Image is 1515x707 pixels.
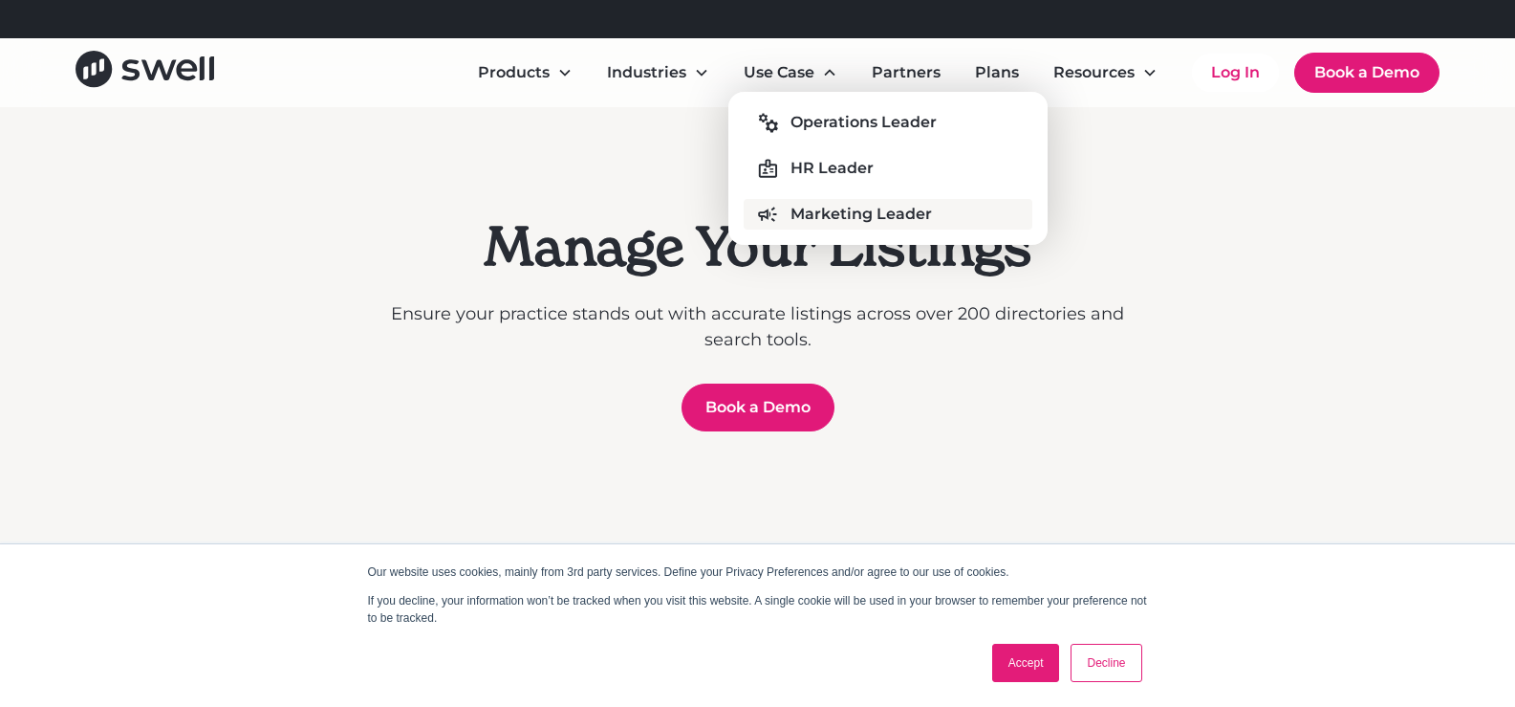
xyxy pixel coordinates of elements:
div: Products [478,61,550,84]
div: Resources [1053,61,1135,84]
a: Decline [1071,644,1141,682]
nav: Use Case [728,92,1048,245]
a: HR Leader [744,153,1032,184]
a: Log In [1192,54,1279,92]
div: HR Leader [790,157,874,180]
div: Industries [607,61,686,84]
div: Industries [592,54,725,92]
a: Plans [960,54,1034,92]
div: Use Case [728,54,853,92]
div: Use Case [744,61,814,84]
a: Book a Demo [682,384,834,431]
p: Our website uses cookies, mainly from 3rd party services. Define your Privacy Preferences and/or ... [368,563,1148,581]
a: Marketing Leader [744,199,1032,230]
a: Book a Demo [1294,53,1439,93]
div: Marketing Leader [790,203,932,226]
a: Operations Leader [744,107,1032,138]
div: Operations Leader [790,111,937,134]
div: Products [463,54,588,92]
p: Ensure your practice stands out with accurate listings across over 200 directories and search tools. [391,301,1125,353]
p: If you decline, your information won’t be tracked when you visit this website. A single cookie wi... [368,592,1148,627]
a: Accept [992,644,1060,682]
h1: Manage Your Listings [391,214,1125,278]
a: home [76,51,214,94]
div: Resources [1038,54,1173,92]
a: Partners [856,54,956,92]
